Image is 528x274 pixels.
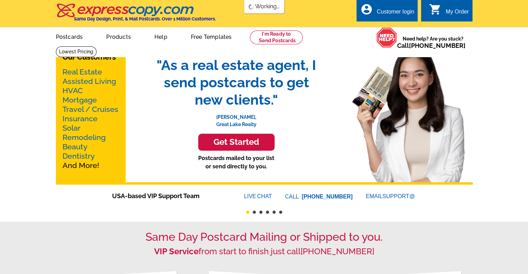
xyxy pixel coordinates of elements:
button: 1 of 6 [246,211,249,214]
font: CALL [285,193,300,201]
strong: VIP Service [154,246,199,256]
h4: Same Day Design, Print, & Mail Postcards. Over 1 Million Customers. [74,16,216,21]
div: Customer login [377,9,414,18]
a: LIVECHAT [244,193,272,199]
p: Postcards mailed to your list or send directly to you. [150,154,323,171]
a: Beauty [62,142,87,151]
p: And More! [62,67,119,170]
a: Help [143,28,178,44]
a: Free Templates [180,28,243,44]
h1: Same Day Postcard Mailing or Shipped to you. [56,230,472,244]
a: Insurance [62,114,98,123]
i: account_circle [360,3,372,16]
i: shopping_cart [429,3,442,16]
a: account_circle Customer login [360,8,414,16]
span: Need help? Are you stuck? [397,35,469,49]
button: 6 of 6 [279,211,282,214]
font: SUPPORT@ [383,192,416,201]
button: 4 of 6 [266,211,269,214]
button: 3 of 6 [259,211,262,214]
a: Postcards [45,28,94,44]
span: "As a real estate agent, I send postcards to get new clients." [150,56,323,108]
a: [PHONE_NUMBER] [302,194,353,200]
a: EMAILSUPPORT@ [366,193,416,199]
button: 2 of 6 [253,211,256,214]
p: [PERSON_NAME], Great Lake Realty [150,108,323,128]
a: Get Started [150,134,323,151]
a: Real Estate [62,68,102,76]
a: Dentistry [62,152,95,160]
a: Remodeling [62,133,106,142]
a: [PHONE_NUMBER] [301,246,374,256]
a: Solar [62,124,81,132]
img: loading... [248,4,254,10]
font: LIVE [244,192,257,201]
a: Products [95,28,142,44]
a: Travel / Cruises [62,105,118,114]
a: shopping_cart My Order [429,8,469,16]
h2: from start to finish just call [56,247,472,257]
span: USA-based VIP Support Team [112,191,223,201]
span: Call [397,42,466,49]
div: My Order [446,9,469,18]
a: Mortgage [62,96,97,104]
a: Same Day Design, Print, & Mail Postcards. Over 1 Million Customers. [56,8,216,21]
a: HVAC [62,86,83,95]
img: help [376,27,397,48]
a: [PHONE_NUMBER] [409,42,466,49]
button: 5 of 6 [273,211,276,214]
h3: Get Started [207,137,266,147]
a: Assisted Living [62,77,116,86]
